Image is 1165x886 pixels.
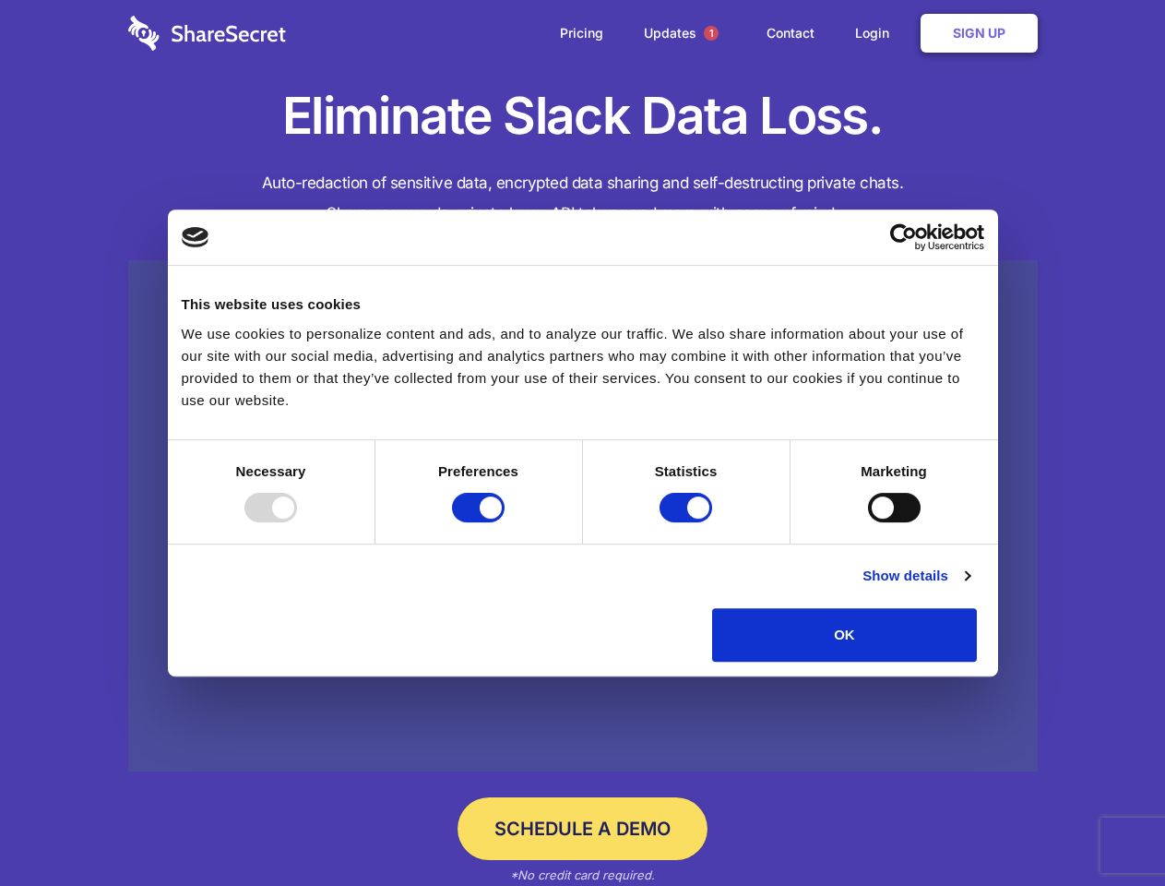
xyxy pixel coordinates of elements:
button: OK [712,608,977,662]
div: This website uses cookies [182,293,984,316]
a: Sign Up [921,14,1038,53]
a: Contact [748,5,833,62]
em: *No credit card required. [510,868,655,882]
img: logo-wordmark-white-trans-d4663122ce5f474addd5e946df7df03e33cb6a1c49d2221995e7729f52c070b2.svg [128,16,286,51]
img: logo [182,227,209,247]
div: We use cookies to personalize content and ads, and to analyze our traffic. We also share informat... [182,323,984,412]
a: Usercentrics Cookiebot - opens in a new window [823,223,984,251]
h1: Eliminate Slack Data Loss. [128,83,1038,150]
h4: Auto-redaction of sensitive data, encrypted data sharing and self-destructing private chats. Shar... [128,168,1038,229]
a: Schedule a Demo [458,797,707,860]
a: Wistia video thumbnail [128,260,1038,772]
strong: Statistics [655,463,718,479]
a: Show details [862,565,969,587]
a: Pricing [541,5,622,62]
span: 1 [704,26,719,41]
strong: Marketing [861,463,927,479]
strong: Necessary [236,463,306,479]
a: Login [837,5,917,62]
strong: Preferences [438,463,518,479]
